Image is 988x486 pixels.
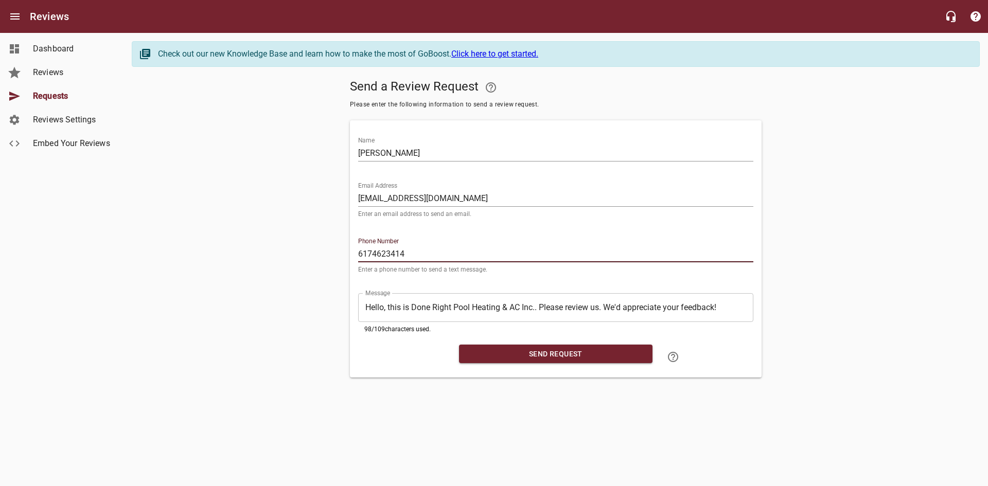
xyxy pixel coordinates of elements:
label: Phone Number [358,238,399,244]
label: Name [358,137,375,143]
h6: Reviews [30,8,69,25]
a: Learn how to "Send a Review Request" [661,345,685,369]
span: Embed Your Reviews [33,137,111,150]
button: Live Chat [939,4,963,29]
a: Your Google or Facebook account must be connected to "Send a Review Request" [479,75,503,100]
button: Open drawer [3,4,27,29]
span: Please enter the following information to send a review request. [350,100,762,110]
span: Reviews [33,66,111,79]
p: Enter an email address to send an email. [358,211,753,217]
span: 98 / 109 characters used. [364,326,431,333]
span: Send Request [467,348,644,361]
span: Reviews Settings [33,114,111,126]
p: Enter a phone number to send a text message. [358,266,753,273]
button: Support Portal [963,4,988,29]
button: Send Request [459,345,652,364]
div: Check out our new Knowledge Base and learn how to make the most of GoBoost. [158,48,969,60]
label: Email Address [358,183,397,189]
a: Click here to get started. [451,49,538,59]
h5: Send a Review Request [350,75,762,100]
textarea: Hello, this is Done Right Pool Heating & AC Inc.. Please review us. We'd appreciate your feedback! [365,302,746,312]
span: Requests [33,90,111,102]
span: Dashboard [33,43,111,55]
